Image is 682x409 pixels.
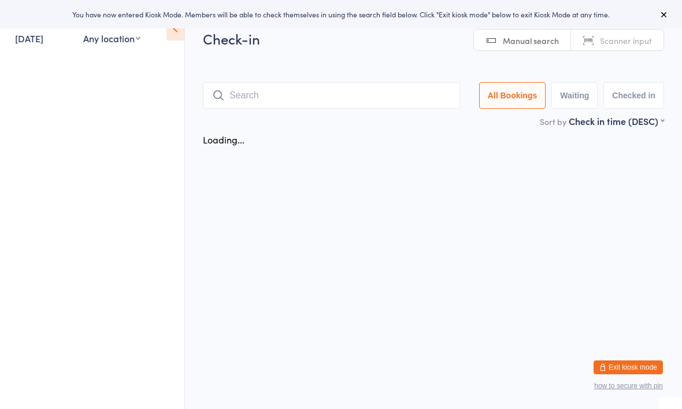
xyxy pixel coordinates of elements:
h2: Check-in [203,29,664,48]
span: Manual search [503,35,559,46]
div: You have now entered Kiosk Mode. Members will be able to check themselves in using the search fie... [18,9,664,19]
button: Waiting [551,82,598,109]
a: [DATE] [15,32,43,45]
span: Scanner input [600,35,652,46]
button: Exit kiosk mode [594,360,663,374]
div: Any location [83,32,140,45]
button: how to secure with pin [594,382,663,390]
input: Search [203,82,460,109]
label: Sort by [540,116,566,127]
button: All Bookings [479,82,546,109]
div: Check in time (DESC) [569,115,664,127]
button: Checked in [603,82,664,109]
div: Loading... [203,133,244,146]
